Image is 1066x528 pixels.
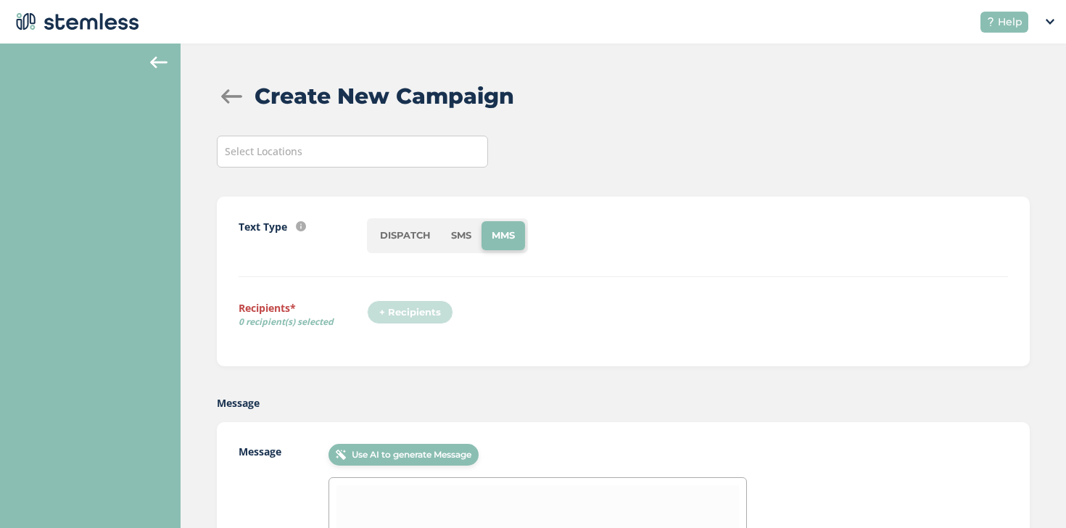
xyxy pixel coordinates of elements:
[441,221,482,250] li: SMS
[296,221,306,231] img: icon-info-236977d2.svg
[239,300,367,334] label: Recipients*
[352,448,471,461] span: Use AI to generate Message
[370,221,441,250] li: DISPATCH
[986,17,995,26] img: icon-help-white-03924b79.svg
[150,57,168,68] img: icon-arrow-back-accent-c549486e.svg
[482,221,525,250] li: MMS
[217,395,260,411] label: Message
[993,458,1066,528] iframe: Chat Widget
[225,144,302,158] span: Select Locations
[1046,19,1054,25] img: icon_down-arrow-small-66adaf34.svg
[12,7,139,36] img: logo-dark-0685b13c.svg
[239,219,287,234] label: Text Type
[998,15,1022,30] span: Help
[329,444,479,466] button: Use AI to generate Message
[239,315,367,329] span: 0 recipient(s) selected
[255,80,514,112] h2: Create New Campaign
